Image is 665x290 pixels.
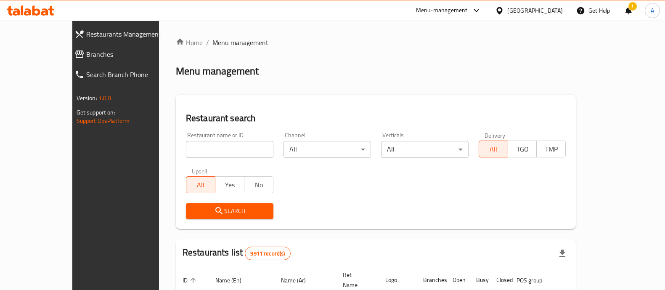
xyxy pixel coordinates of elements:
h2: Restaurant search [186,112,566,125]
h2: Menu management [176,64,259,78]
span: All [482,143,505,155]
button: All [479,141,508,157]
div: Export file [552,243,572,263]
span: No [248,179,270,191]
button: Yes [215,176,244,193]
button: All [186,176,215,193]
div: All [381,141,469,158]
span: Menu management [212,37,268,48]
div: Menu-management [416,5,468,16]
a: Branches [68,44,183,64]
a: Search Branch Phone [68,64,183,85]
label: Delivery [485,132,506,138]
span: ID [183,275,199,285]
button: TMP [536,141,566,157]
span: 1.0.0 [98,93,111,104]
input: Search for restaurant name or ID.. [186,141,273,158]
span: Search [193,206,267,216]
a: Home [176,37,203,48]
a: Restaurants Management [68,24,183,44]
nav: breadcrumb [176,37,576,48]
button: TGO [508,141,537,157]
span: Search Branch Phone [86,69,177,80]
span: TMP [540,143,562,155]
span: Version: [77,93,97,104]
div: All [283,141,371,158]
span: 9911 record(s) [245,250,290,258]
span: Restaurants Management [86,29,177,39]
div: Total records count [245,247,290,260]
span: A [651,6,654,15]
a: Support.OpsPlatform [77,115,130,126]
span: Name (Ar) [281,275,317,285]
span: Ref. Name [343,270,368,290]
button: Search [186,203,273,219]
span: Get support on: [77,107,115,118]
span: TGO [511,143,534,155]
div: [GEOGRAPHIC_DATA] [507,6,563,15]
button: No [244,176,273,193]
span: Name (En) [215,275,252,285]
h2: Restaurants list [183,246,291,260]
span: Yes [219,179,241,191]
span: POS group [517,275,553,285]
li: / [206,37,209,48]
label: Upsell [192,168,207,174]
span: Branches [86,49,177,59]
span: All [190,179,212,191]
